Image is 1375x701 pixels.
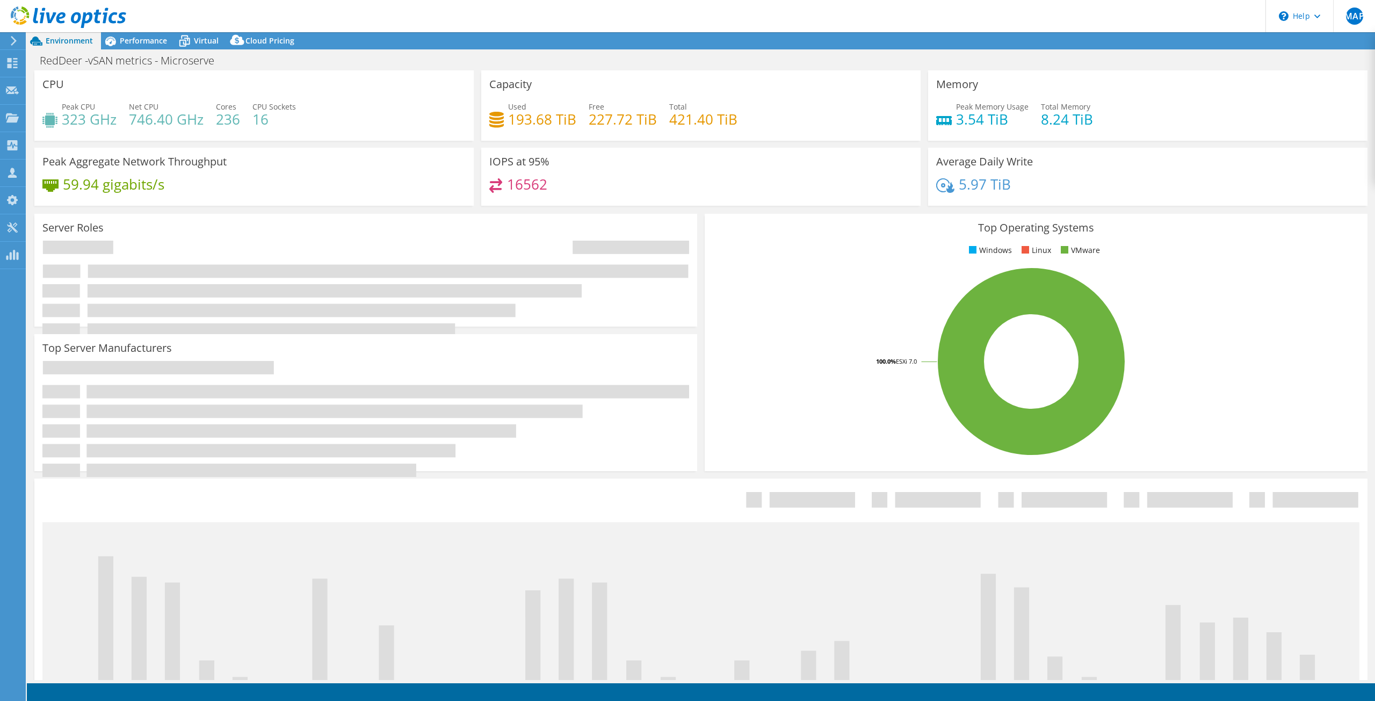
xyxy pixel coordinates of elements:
[245,35,294,46] span: Cloud Pricing
[959,178,1011,190] h4: 5.97 TiB
[129,113,204,125] h4: 746.40 GHz
[669,102,687,112] span: Total
[194,35,219,46] span: Virtual
[896,357,917,365] tspan: ESXi 7.0
[1346,8,1363,25] span: MAP
[216,102,236,112] span: Cores
[936,78,978,90] h3: Memory
[508,113,576,125] h4: 193.68 TiB
[669,113,737,125] h4: 421.40 TiB
[508,102,526,112] span: Used
[252,102,296,112] span: CPU Sockets
[42,156,227,168] h3: Peak Aggregate Network Throughput
[1041,113,1093,125] h4: 8.24 TiB
[966,244,1012,256] li: Windows
[1041,102,1090,112] span: Total Memory
[216,113,240,125] h4: 236
[876,357,896,365] tspan: 100.0%
[489,78,532,90] h3: Capacity
[1279,11,1289,21] svg: \n
[589,113,657,125] h4: 227.72 TiB
[956,102,1029,112] span: Peak Memory Usage
[1019,244,1051,256] li: Linux
[1058,244,1100,256] li: VMware
[42,222,104,234] h3: Server Roles
[129,102,158,112] span: Net CPU
[252,113,296,125] h4: 16
[35,55,231,67] h1: RedDeer -vSAN metrics - Microserve
[63,178,164,190] h4: 59.94 gigabits/s
[956,113,1029,125] h4: 3.54 TiB
[42,78,64,90] h3: CPU
[120,35,167,46] span: Performance
[589,102,604,112] span: Free
[489,156,549,168] h3: IOPS at 95%
[62,102,95,112] span: Peak CPU
[46,35,93,46] span: Environment
[42,342,172,354] h3: Top Server Manufacturers
[62,113,117,125] h4: 323 GHz
[936,156,1033,168] h3: Average Daily Write
[713,222,1359,234] h3: Top Operating Systems
[507,178,547,190] h4: 16562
